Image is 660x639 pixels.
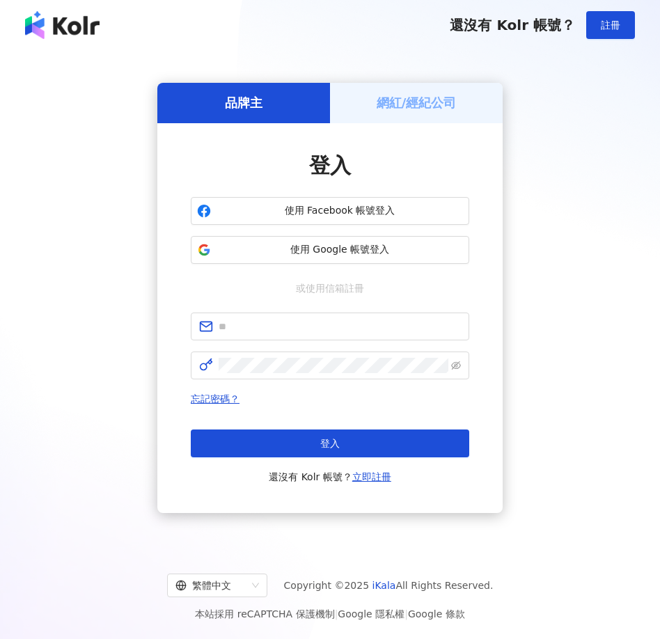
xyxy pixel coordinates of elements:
a: Google 條款 [408,608,465,620]
h5: 品牌主 [225,94,262,111]
span: 登入 [309,153,351,177]
h5: 網紅/經紀公司 [377,94,457,111]
span: Copyright © 2025 All Rights Reserved. [284,577,494,594]
a: iKala [372,580,396,591]
span: | [404,608,408,620]
span: | [335,608,338,620]
span: 註冊 [601,19,620,31]
span: eye-invisible [451,361,461,370]
img: logo [25,11,100,39]
span: 登入 [320,438,340,449]
a: 立即註冊 [352,471,391,482]
span: 或使用信箱註冊 [286,281,374,296]
div: 繁體中文 [175,574,246,597]
span: 本站採用 reCAPTCHA 保護機制 [195,606,464,622]
a: Google 隱私權 [338,608,404,620]
button: 使用 Facebook 帳號登入 [191,197,469,225]
span: 使用 Facebook 帳號登入 [217,204,463,218]
span: 還沒有 Kolr 帳號？ [269,468,391,485]
span: 還沒有 Kolr 帳號？ [450,17,575,33]
button: 註冊 [586,11,635,39]
button: 使用 Google 帳號登入 [191,236,469,264]
span: 使用 Google 帳號登入 [217,243,463,257]
a: 忘記密碼？ [191,393,239,404]
button: 登入 [191,429,469,457]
